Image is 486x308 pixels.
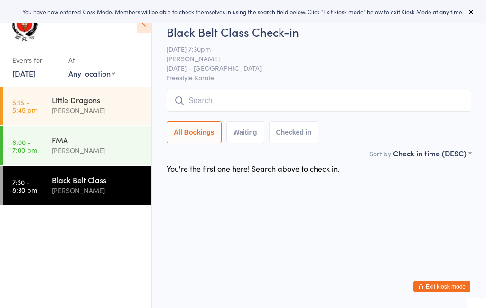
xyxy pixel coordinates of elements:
[52,135,143,145] div: FMA
[167,90,471,112] input: Search
[167,163,340,173] div: You're the first one here! Search above to check in.
[3,87,151,125] a: 5:15 -5:45 pmLittle Dragons[PERSON_NAME]
[12,52,59,68] div: Events for
[12,138,37,154] time: 6:00 - 7:00 pm
[3,166,151,205] a: 7:30 -8:30 pmBlack Belt Class[PERSON_NAME]
[52,105,143,116] div: [PERSON_NAME]
[167,54,457,63] span: [PERSON_NAME]
[52,185,143,196] div: [PERSON_NAME]
[9,7,40,43] img: Tan Kyu Shin Martial Arts
[52,95,143,105] div: Little Dragons
[369,149,391,158] label: Sort by
[15,8,471,16] div: You have now entered Kiosk Mode. Members will be able to check themselves in using the search fie...
[68,52,115,68] div: At
[167,63,457,73] span: [DATE] - [GEOGRAPHIC_DATA]
[12,68,36,78] a: [DATE]
[167,121,222,143] button: All Bookings
[12,178,37,193] time: 7:30 - 8:30 pm
[167,44,457,54] span: [DATE] 7:30pm
[52,174,143,185] div: Black Belt Class
[393,148,471,158] div: Check in time (DESC)
[3,126,151,165] a: 6:00 -7:00 pmFMA[PERSON_NAME]
[12,98,37,114] time: 5:15 - 5:45 pm
[413,281,470,292] button: Exit kiosk mode
[68,68,115,78] div: Any location
[226,121,264,143] button: Waiting
[167,73,471,82] span: Freestyle Karate
[52,145,143,156] div: [PERSON_NAME]
[269,121,319,143] button: Checked in
[167,24,471,39] h2: Black Belt Class Check-in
